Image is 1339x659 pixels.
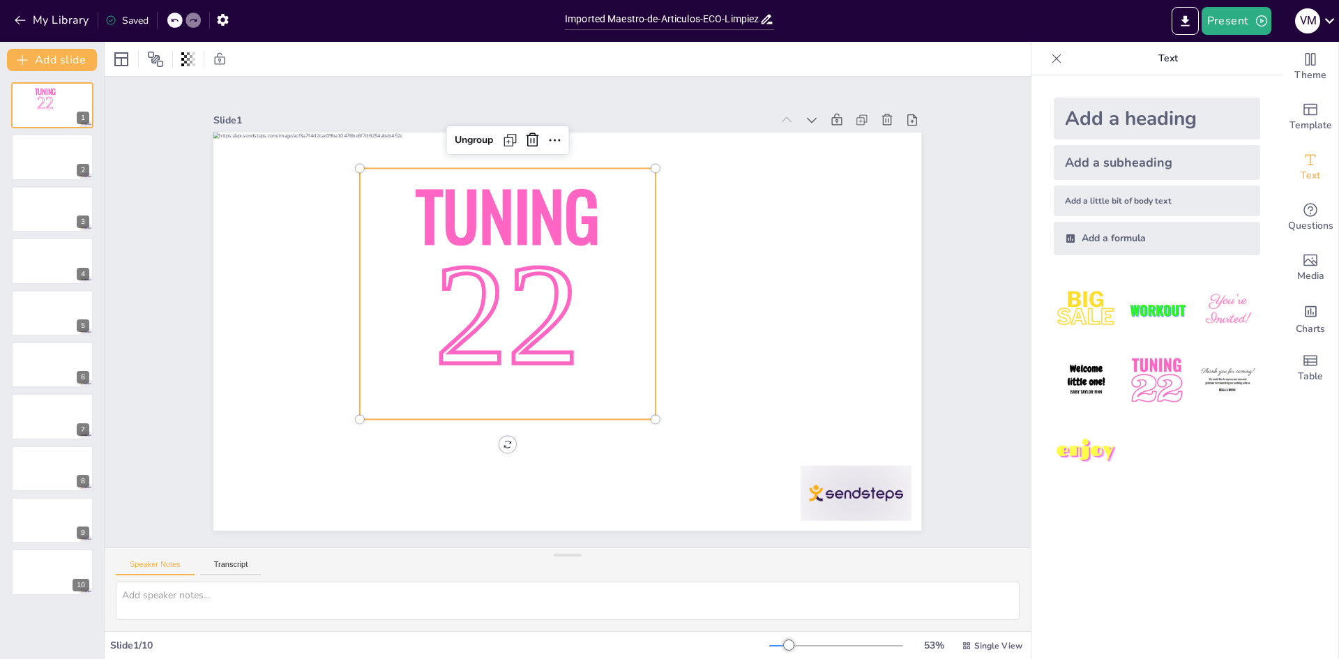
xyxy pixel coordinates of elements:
[200,560,262,575] button: Transcript
[449,129,499,151] div: Ungroup
[1296,321,1325,337] span: Charts
[11,186,93,232] div: 3
[147,51,164,68] span: Position
[7,49,97,71] button: Add slide
[1054,222,1260,255] div: Add a formula
[1054,98,1260,139] div: Add a heading
[35,86,56,97] span: Tuning
[110,639,769,652] div: Slide 1 / 10
[11,238,93,284] div: 4
[917,639,951,652] div: 53 %
[213,114,771,127] div: Slide 1
[77,112,89,124] div: 1
[77,215,89,228] div: 3
[1195,278,1260,342] img: 3.jpeg
[974,640,1022,651] span: Single View
[1054,185,1260,216] div: Add a little bit of body text
[1283,92,1338,142] div: Add ready made slides
[1195,348,1260,413] img: 6.jpeg
[1202,7,1271,35] button: Present
[11,446,93,492] div: 8
[11,290,93,336] div: 5
[11,342,93,388] div: 6
[1288,218,1333,234] span: Questions
[1054,145,1260,180] div: Add a subheading
[77,371,89,384] div: 6
[1172,7,1199,35] button: Export to PowerPoint
[1054,348,1119,413] img: 4.jpeg
[11,497,93,543] div: 9
[1283,293,1338,343] div: Add charts and graphs
[1124,348,1189,413] img: 5.jpeg
[565,9,759,29] input: Insert title
[1283,42,1338,92] div: Change the overall theme
[110,48,133,70] div: Layout
[11,549,93,595] div: 10
[11,82,93,128] div: 1
[1298,369,1323,384] span: Table
[77,423,89,436] div: 7
[1295,8,1320,33] div: V M
[1068,42,1269,75] p: Text
[77,268,89,280] div: 4
[37,94,54,113] span: 22
[416,165,599,263] span: Tuning
[1283,243,1338,293] div: Add images, graphics, shapes or video
[73,579,89,591] div: 10
[11,393,93,439] div: 7
[1294,68,1326,83] span: Theme
[1301,168,1320,183] span: Text
[77,319,89,332] div: 5
[1283,192,1338,243] div: Get real-time input from your audience
[11,134,93,180] div: 2
[10,9,95,31] button: My Library
[1289,118,1332,133] span: Template
[1054,419,1119,484] img: 7.jpeg
[77,527,89,539] div: 9
[435,234,580,395] span: 22
[1295,7,1320,35] button: V M
[116,560,195,575] button: Speaker Notes
[1283,142,1338,192] div: Add text boxes
[1054,278,1119,342] img: 1.jpeg
[77,164,89,176] div: 2
[1124,278,1189,342] img: 2.jpeg
[1297,268,1324,284] span: Media
[1283,343,1338,393] div: Add a table
[105,14,149,27] div: Saved
[77,475,89,487] div: 8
